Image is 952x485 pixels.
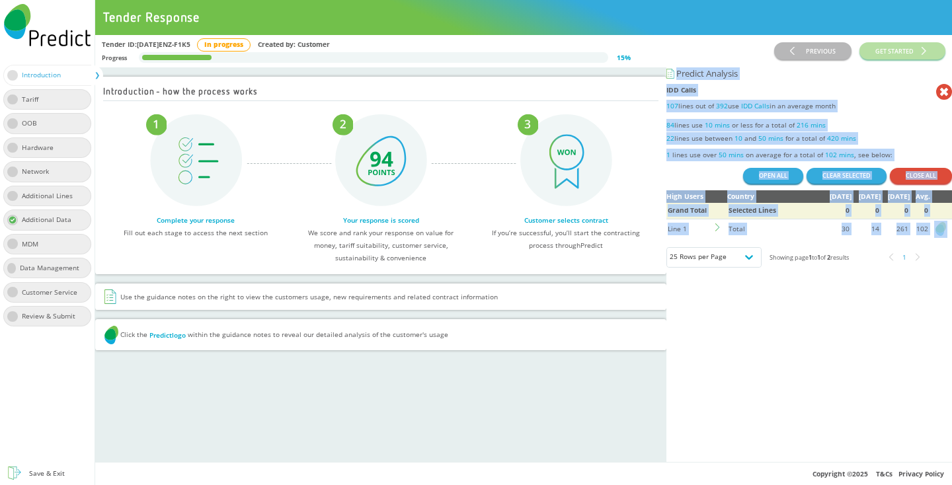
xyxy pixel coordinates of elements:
td: 0 [852,203,881,219]
div: OOB [22,117,45,130]
td: 0 [822,203,852,219]
td: Line 1 [666,219,712,239]
b: 1 [817,253,820,262]
div: [DATE] [852,190,881,203]
div: Predict Analysis [666,67,952,80]
span: 102 mins [825,150,854,159]
span: 107 [666,101,678,110]
p: If you’re successful, you’ll start the contracting process through Predict [481,227,651,252]
td: Selected Lines [727,203,795,219]
div: MDM [22,238,46,250]
span: 10 mins [705,120,730,130]
button: OPEN ALL [743,168,803,183]
div: 1 [898,250,911,264]
div: lines use between and for a total of [666,132,952,145]
td: 102 [910,219,930,239]
img: Predict Mobile [934,221,947,237]
span: 50 mins [758,133,783,143]
div: Review & Submit [22,310,83,322]
div: Customer Service [22,286,85,299]
b: 2 [827,253,830,262]
div: lines use or less for a total of [666,119,952,131]
div: Your response is scored [298,213,463,227]
span: 420 mins [827,133,856,143]
div: In progress [197,38,251,52]
div: Progress [102,52,127,64]
p: Fill out each stage to access the next section [111,227,280,239]
td: Grand Total [666,203,712,219]
a: T&Cs [876,469,892,478]
span: 84 [666,120,674,130]
div: Customer selects contract [483,213,649,227]
span: 22 [666,133,674,143]
td: 14 [852,219,881,239]
h2: Introduction - how the process works [103,87,258,96]
span: 1 [666,150,670,159]
div: Predict logo [149,328,186,342]
div: [DATE] [822,190,852,203]
span: 216 mins [797,120,826,130]
div: 25 Rows per Page [670,251,758,264]
h1: IDD Calls [666,84,936,100]
div: Data Management [20,262,87,274]
td: 30 [822,219,852,239]
img: Predict Mobile [103,324,120,346]
img: Predict Mobile [4,4,91,46]
span: 10 [734,133,742,143]
div: Country [727,190,795,203]
a: Privacy Policy [898,469,944,478]
div: 15 % [617,52,631,64]
div: Complete your response [113,213,278,227]
p: We score and rank your response on value for money, tariff suitability, customer service, sustain... [296,227,465,265]
div: Avg. [910,190,930,203]
div: High Users [666,190,712,203]
td: 0 [881,203,910,219]
div: Additional Lines [22,190,81,202]
div: Showing page to of results [762,251,857,264]
div: lines out of use in an average month [666,100,952,119]
td: 0 [910,203,930,219]
div: Tender ID: [DATE]ENZ-F1K5 Created by: Customer [102,38,774,52]
div: lines use over on average for a total of , see below: [666,149,952,161]
div: Save & Exit [29,467,65,480]
span: IDD Calls [741,101,770,110]
div: [DATE] [881,190,910,203]
div: Network [22,165,57,178]
div: Tariff [22,93,46,106]
div: Use the guidance notes on the right to view the customers usage, new requirements and related con... [103,288,658,305]
div: Click the within the guidance notes to reveal our detailed analysis of the customer's usage [103,324,658,346]
td: 261 [881,219,910,239]
div: Hardware [22,141,61,154]
b: 1 [809,253,812,262]
div: Copyright © 2025 [95,462,952,485]
td: Total [727,219,795,239]
span: 50 mins [719,150,744,159]
div: Introduction [22,69,69,81]
button: CLOSE ALL [890,168,952,183]
button: CLEAR SELECTED [807,168,887,183]
div: Additional Data [22,213,79,226]
span: 392 [716,101,728,110]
